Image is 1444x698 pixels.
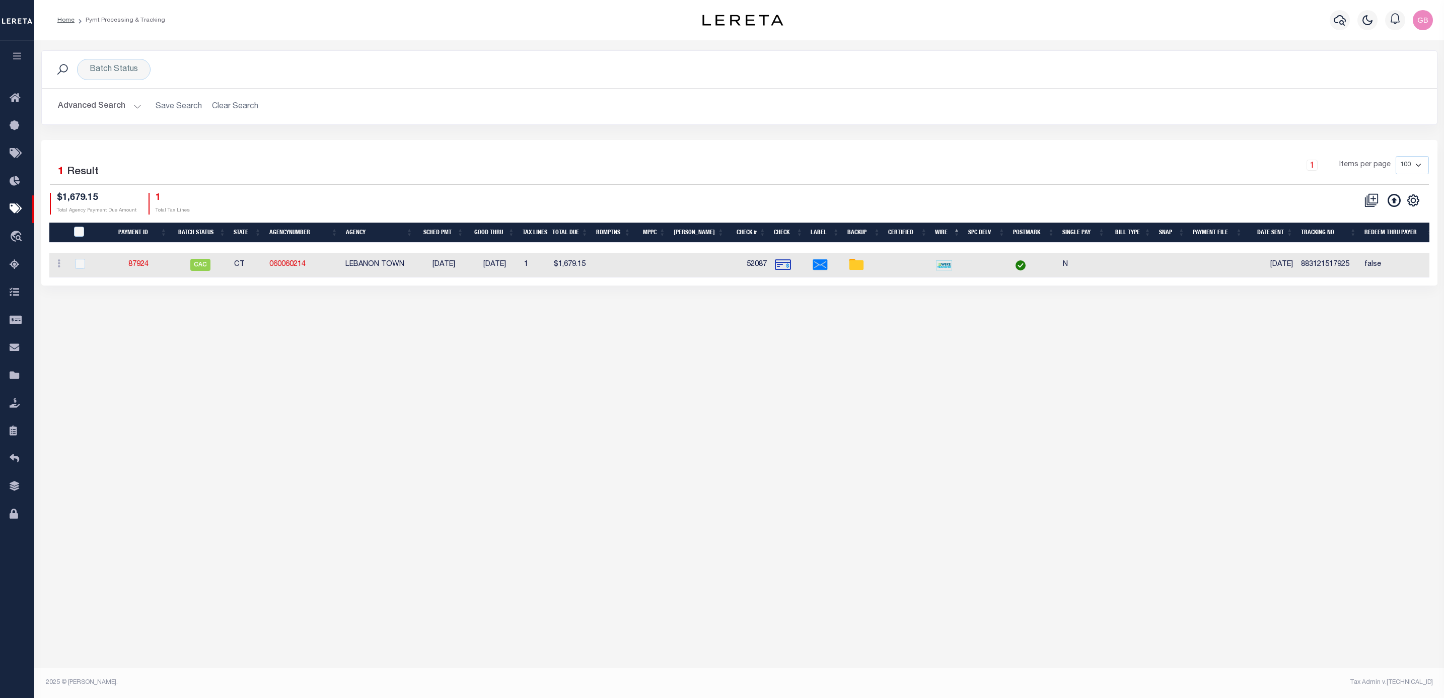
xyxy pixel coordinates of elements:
[550,253,594,277] td: $1,679.15
[105,223,171,243] th: Payment ID: activate to sort column ascending
[635,223,670,243] th: MPPC: activate to sort column ascending
[1297,223,1360,243] th: Tracking No: activate to sort column ascending
[1246,223,1297,243] th: Date Sent: activate to sort column ascending
[1059,253,1109,277] td: N
[843,223,884,243] th: Backup: activate to sort column ascending
[190,259,210,271] span: CAC
[77,59,151,80] div: Batch Status
[342,223,417,243] th: Agency: activate to sort column ascending
[1109,223,1154,243] th: Bill Type: activate to sort column ascending
[58,167,64,177] span: 1
[1189,223,1246,243] th: Payment File: activate to sort column ascending
[341,253,418,277] td: LEBANON TOWN
[75,16,165,25] li: Pymt Processing & Tracking
[128,261,149,268] a: 87924
[812,257,828,273] img: Envelope.png
[468,223,519,243] th: Good Thru: activate to sort column ascending
[770,223,807,243] th: Check: activate to sort column ascending
[58,97,141,116] button: Advanced Search
[1016,260,1026,270] img: check-icon-green.svg
[418,253,469,277] td: [DATE]
[592,223,635,243] th: Rdmptns: activate to sort column ascending
[265,223,342,243] th: AgencyNumber: activate to sort column ascending
[469,253,520,277] td: [DATE]
[1307,160,1318,171] a: 1
[1360,253,1437,277] td: false
[519,223,548,243] th: Tax Lines
[520,253,550,277] td: 1
[548,223,592,243] th: Total Due: activate to sort column ascending
[1297,253,1360,277] td: 883121517925
[156,193,190,204] h4: 1
[1009,223,1058,243] th: Postmark: activate to sort column ascending
[156,207,190,215] p: Total Tax Lines
[728,223,770,243] th: Check #: activate to sort column ascending
[1155,223,1189,243] th: SNAP: activate to sort column ascending
[57,207,136,215] p: Total Agency Payment Due Amount
[230,253,265,277] td: CT
[10,231,26,244] i: travel_explore
[848,257,864,273] img: open-file-folder.png
[57,17,75,23] a: Home
[729,253,771,277] td: 52087
[269,261,306,268] a: 060060214
[230,223,265,243] th: State: activate to sort column ascending
[1339,160,1391,171] span: Items per page
[670,223,728,243] th: Bill Fee: activate to sort column ascending
[1246,253,1297,277] td: [DATE]
[1058,223,1109,243] th: Single Pay: activate to sort column ascending
[67,164,99,180] label: Result
[171,223,230,243] th: Batch Status: activate to sort column ascending
[931,223,964,243] th: Wire: activate to sort column descending
[1413,10,1433,30] img: svg+xml;base64,PHN2ZyB4bWxucz0iaHR0cDovL3d3dy53My5vcmcvMjAwMC9zdmciIHBvaW50ZXItZXZlbnRzPSJub25lIi...
[807,223,843,243] th: Label: activate to sort column ascending
[964,223,1009,243] th: Spc.Delv: activate to sort column ascending
[1360,223,1437,243] th: Redeem Thru Payer: activate to sort column ascending
[702,15,783,26] img: logo-dark.svg
[775,257,791,273] img: check-bank.png
[884,223,931,243] th: Certified: activate to sort column ascending
[936,260,952,270] img: wire-transfer-logo.png
[67,223,104,243] th: PayeePmtBatchStatus
[57,193,136,204] h4: $1,679.15
[417,223,468,243] th: SCHED PMT: activate to sort column ascending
